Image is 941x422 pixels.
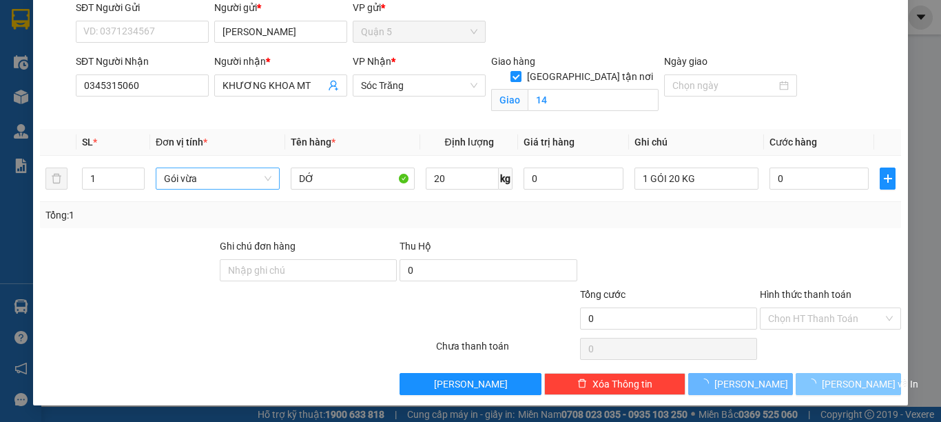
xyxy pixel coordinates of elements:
[769,137,817,148] span: Cước hàng
[220,259,397,281] input: Ghi chú đơn hàng
[699,379,714,388] span: loading
[714,376,788,392] span: [PERSON_NAME]
[444,137,493,148] span: Định lượng
[634,168,758,190] input: Ghi Chú
[577,379,587,390] span: delete
[796,373,901,395] button: [PERSON_NAME] và In
[688,373,794,395] button: [PERSON_NAME]
[353,56,391,67] span: VP Nhận
[807,379,822,388] span: loading
[156,137,207,148] span: Đơn vị tính
[45,208,364,223] div: Tổng: 1
[220,241,296,252] label: Ghi chú đơn hàng
[580,289,625,300] span: Tổng cước
[214,54,347,69] div: Người nhận
[82,137,93,148] span: SL
[491,56,535,67] span: Giao hàng
[592,376,652,392] span: Xóa Thông tin
[400,241,431,252] span: Thu Hộ
[499,168,513,190] span: kg
[880,173,895,184] span: plus
[672,78,776,93] input: Ngày giao
[491,89,528,111] span: Giao
[524,168,623,190] input: 0
[822,376,918,392] span: [PERSON_NAME] và In
[45,168,68,190] button: delete
[629,129,764,156] th: Ghi chú
[435,339,579,363] div: Chưa thanh toán
[76,54,209,69] div: SĐT Người Nhận
[361,75,477,96] span: Sóc Trăng
[528,89,659,111] input: Giao tận nơi
[524,137,575,148] span: Giá trị hàng
[880,168,896,190] button: plus
[164,168,271,189] span: Gói vừa
[760,289,851,300] label: Hình thức thanh toán
[361,21,477,42] span: Quận 5
[664,56,707,67] label: Ngày giao
[400,373,541,395] button: [PERSON_NAME]
[521,69,659,84] span: [GEOGRAPHIC_DATA] tận nơi
[544,373,685,395] button: deleteXóa Thông tin
[291,168,415,190] input: VD: Bàn, Ghế
[434,376,508,392] span: [PERSON_NAME]
[291,137,335,148] span: Tên hàng
[328,80,339,91] span: user-add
